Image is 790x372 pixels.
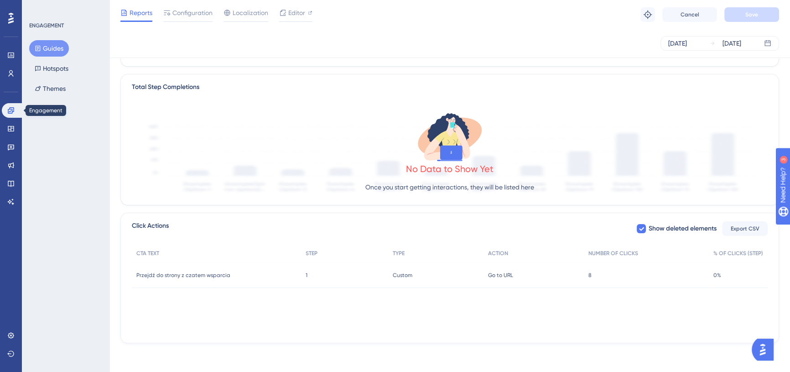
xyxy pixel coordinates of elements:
span: Cancel [681,11,699,18]
span: Configuration [172,7,213,18]
span: Custom [393,272,412,279]
span: Save [745,11,758,18]
span: Need Help? [21,2,57,13]
button: Export CSV [722,221,768,236]
span: 0% [713,272,721,279]
div: Total Step Completions [132,82,199,93]
span: CTA TEXT [136,250,159,257]
div: No Data to Show Yet [406,162,494,175]
span: Show deleted elements [649,223,717,234]
span: Click Actions [132,220,169,237]
button: Cancel [662,7,717,22]
div: 3 [63,5,66,12]
span: % OF CLICKS (STEP) [713,250,763,257]
button: Save [724,7,779,22]
p: Once you start getting interactions, they will be listed here [365,182,534,193]
button: Hotspots [29,60,74,77]
span: STEP [306,250,317,257]
span: NUMBER OF CLICKS [588,250,638,257]
button: Themes [29,80,71,97]
span: Editor [288,7,305,18]
span: Reports [130,7,152,18]
iframe: UserGuiding AI Assistant Launcher [752,336,779,363]
div: ENGAGEMENT [29,22,64,29]
span: Export CSV [731,225,759,232]
span: Go to URL [488,272,513,279]
div: [DATE] [668,38,687,49]
span: Przejdź do strony z czatem wsparcia [136,272,230,279]
button: Guides [29,40,69,57]
span: ACTION [488,250,508,257]
span: Localization [233,7,268,18]
div: [DATE] [722,38,741,49]
span: 1 [306,272,307,279]
span: 8 [588,272,592,279]
span: TYPE [393,250,405,257]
